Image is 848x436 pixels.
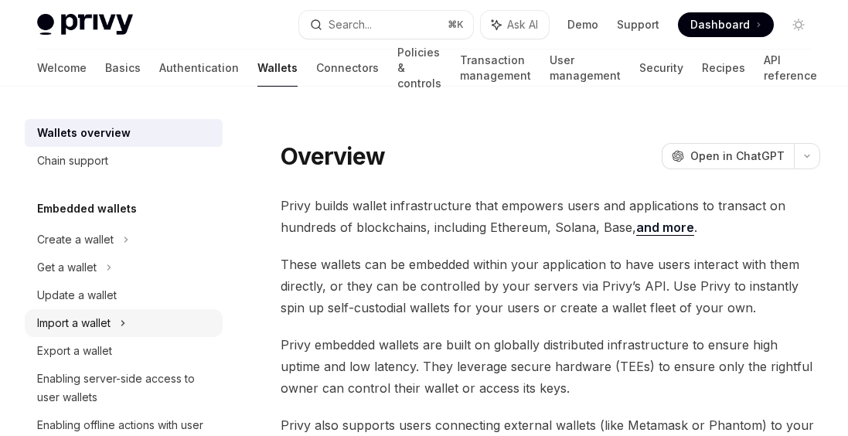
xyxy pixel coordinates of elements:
div: Chain support [37,152,108,170]
a: User management [550,49,621,87]
span: Privy embedded wallets are built on globally distributed infrastructure to ensure high uptime and... [281,334,820,399]
button: Ask AI [481,11,549,39]
a: Policies & controls [397,49,441,87]
a: Welcome [37,49,87,87]
a: Basics [105,49,141,87]
a: Wallets overview [25,119,223,147]
div: Wallets overview [37,124,131,142]
button: Search...⌘K [299,11,473,39]
button: Toggle dark mode [786,12,811,37]
img: light logo [37,14,133,36]
span: Open in ChatGPT [690,148,785,164]
div: Get a wallet [37,258,97,277]
span: ⌘ K [448,19,464,31]
a: Demo [567,17,598,32]
a: Support [617,17,659,32]
div: Import a wallet [37,314,111,332]
span: These wallets can be embedded within your application to have users interact with them directly, ... [281,254,820,318]
a: Authentication [159,49,239,87]
span: Dashboard [690,17,750,32]
span: Privy builds wallet infrastructure that empowers users and applications to transact on hundreds o... [281,195,820,238]
h1: Overview [281,142,385,170]
a: and more [636,220,694,236]
h5: Embedded wallets [37,199,137,218]
a: Transaction management [460,49,531,87]
a: Security [639,49,683,87]
button: Open in ChatGPT [662,143,794,169]
div: Create a wallet [37,230,114,249]
a: Connectors [316,49,379,87]
div: Update a wallet [37,286,117,305]
a: API reference [764,49,817,87]
a: Wallets [257,49,298,87]
a: Recipes [702,49,745,87]
a: Update a wallet [25,281,223,309]
div: Enabling server-side access to user wallets [37,370,213,407]
div: Search... [329,15,372,34]
div: Export a wallet [37,342,112,360]
a: Chain support [25,147,223,175]
a: Enabling server-side access to user wallets [25,365,223,411]
span: Ask AI [507,17,538,32]
a: Export a wallet [25,337,223,365]
a: Dashboard [678,12,774,37]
